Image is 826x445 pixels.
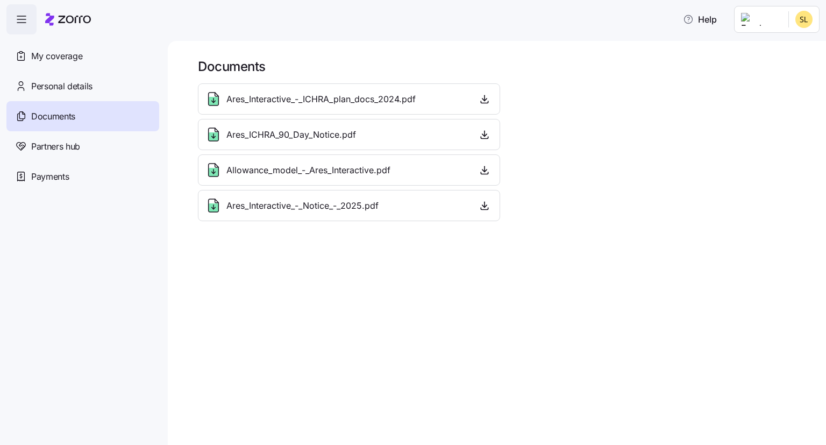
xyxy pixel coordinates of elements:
[226,199,379,213] span: Ares_Interactive_-_Notice_-_2025.pdf
[674,9,725,30] button: Help
[31,50,82,63] span: My coverage
[795,11,813,28] img: d9f611029f4f9d0401b3e466d4f5e9d9
[741,13,780,26] img: Employer logo
[6,71,159,101] a: Personal details
[198,58,811,75] h1: Documents
[31,80,92,93] span: Personal details
[226,93,416,106] span: Ares_Interactive_-_ICHRA_plan_docs_2024.pdf
[6,131,159,161] a: Partners hub
[683,13,717,26] span: Help
[6,101,159,131] a: Documents
[6,161,159,192] a: Payments
[6,41,159,71] a: My coverage
[226,164,390,177] span: Allowance_model_-_Ares_Interactive.pdf
[31,140,80,153] span: Partners hub
[31,170,69,183] span: Payments
[226,128,356,142] span: Ares_ICHRA_90_Day_Notice.pdf
[31,110,75,123] span: Documents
